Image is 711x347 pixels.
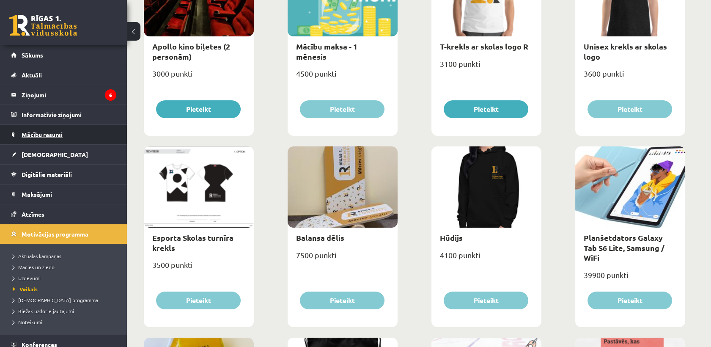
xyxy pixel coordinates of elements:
[22,51,43,59] span: Sākums
[296,233,344,242] a: Balansa dēlis
[11,204,116,224] a: Atzīmes
[13,296,118,304] a: [DEMOGRAPHIC_DATA] programma
[431,57,541,78] div: 3100 punkti
[22,171,72,178] span: Digitālie materiāli
[584,41,667,61] a: Unisex krekls ar skolas logo
[13,253,61,259] span: Aktuālās kampaņas
[11,45,116,65] a: Sākums
[440,41,528,51] a: T-krekls ar skolas logo R
[11,165,116,184] a: Digitālie materiāli
[156,100,241,118] button: Pieteikt
[152,233,233,252] a: Esporta Skolas turnīra krekls
[444,292,528,309] button: Pieteikt
[296,41,357,61] a: Mācību maksa - 1 mēnesis
[11,145,116,164] a: [DEMOGRAPHIC_DATA]
[22,151,88,158] span: [DEMOGRAPHIC_DATA]
[152,41,230,61] a: Apollo kino biļetes (2 personām)
[575,66,685,88] div: 3600 punkti
[13,263,118,271] a: Mācies un ziedo
[11,65,116,85] a: Aktuāli
[11,105,116,124] a: Informatīvie ziņojumi
[9,15,77,36] a: Rīgas 1. Tālmācības vidusskola
[22,131,63,138] span: Mācību resursi
[22,185,116,204] legend: Maksājumi
[440,233,463,242] a: Hūdijs
[22,230,88,238] span: Motivācijas programma
[575,268,685,289] div: 39900 punkti
[13,286,38,292] span: Veikals
[11,185,116,204] a: Maksājumi
[22,210,44,218] span: Atzīmes
[13,285,118,293] a: Veikals
[13,297,98,303] span: [DEMOGRAPHIC_DATA] programma
[300,292,384,309] button: Pieteikt
[22,85,116,105] legend: Ziņojumi
[288,66,398,88] div: 4500 punkti
[13,275,41,281] span: Uzdevumi
[431,248,541,269] div: 4100 punkti
[587,100,672,118] button: Pieteikt
[13,308,74,314] span: Biežāk uzdotie jautājumi
[22,105,116,124] legend: Informatīvie ziņojumi
[584,233,664,262] a: Planšetdators Galaxy Tab S6 Lite, Samsung / WiFi
[105,89,116,101] i: 6
[22,71,42,79] span: Aktuāli
[13,307,118,315] a: Biežāk uzdotie jautājumi
[288,248,398,269] div: 7500 punkti
[13,319,42,325] span: Noteikumi
[11,85,116,105] a: Ziņojumi6
[11,224,116,244] a: Motivācijas programma
[13,274,118,282] a: Uzdevumi
[11,125,116,144] a: Mācību resursi
[587,292,672,309] button: Pieteikt
[13,252,118,260] a: Aktuālās kampaņas
[144,66,254,88] div: 3000 punkti
[144,258,254,279] div: 3500 punkti
[156,292,241,309] button: Pieteikt
[13,264,55,270] span: Mācies un ziedo
[300,100,384,118] button: Pieteikt
[13,318,118,326] a: Noteikumi
[444,100,528,118] button: Pieteikt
